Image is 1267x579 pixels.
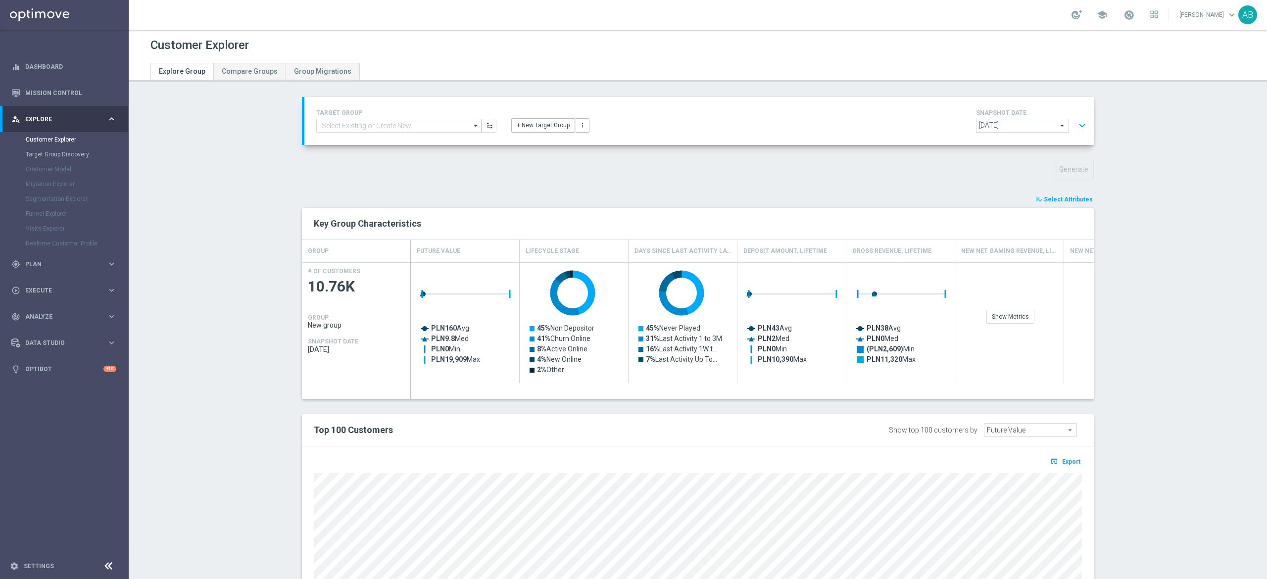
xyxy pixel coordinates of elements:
[150,63,360,80] ul: Tabs
[431,355,480,363] text: Max
[107,338,116,347] i: keyboard_arrow_right
[537,324,550,332] tspan: 45%
[743,242,827,260] h4: Deposit Amount, Lifetime
[316,109,496,116] h4: TARGET GROUP
[852,242,931,260] h4: Gross Revenue, Lifetime
[294,67,351,75] span: Group Migrations
[11,339,117,347] button: Data Studio keyboard_arrow_right
[431,335,469,342] text: Med
[308,242,329,260] h4: GROUP
[25,356,103,382] a: Optibot
[159,67,205,75] span: Explore Group
[25,116,107,122] span: Explore
[11,80,116,106] div: Mission Control
[10,562,19,571] i: settings
[26,162,128,177] div: Customer Model
[308,345,405,353] span: 2025-09-02
[25,288,107,293] span: Execute
[961,242,1058,260] h4: New Net Gaming Revenue, Lifetime
[431,355,467,363] tspan: PLN19,909
[26,206,128,221] div: Funnel Explorer
[646,324,700,332] text: Never Played
[11,365,20,374] i: lightbulb
[107,286,116,295] i: keyboard_arrow_right
[431,324,469,332] text: Avg
[11,115,107,124] div: Explore
[107,312,116,321] i: keyboard_arrow_right
[11,115,20,124] i: person_search
[11,365,117,373] div: lightbulb Optibot +10
[1050,457,1061,465] i: open_in_browser
[11,63,117,71] button: equalizer Dashboard
[26,236,128,251] div: Realtime Customer Profile
[431,324,457,332] tspan: PLN160
[25,340,107,346] span: Data Studio
[537,335,590,342] text: Churn Online
[1054,160,1094,179] button: Generate
[431,335,455,342] tspan: PLN9.8
[867,355,902,363] tspan: PLN11,320
[107,259,116,269] i: keyboard_arrow_right
[646,324,659,332] tspan: 45%
[11,260,117,268] div: gps_fixed Plan keyboard_arrow_right
[11,338,107,347] div: Data Studio
[11,89,117,97] button: Mission Control
[308,314,329,321] h4: GROUP
[634,242,731,260] h4: Days Since Last Activity Layer, Non Depositor
[26,192,128,206] div: Segmentation Explorer
[758,355,793,363] tspan: PLN10,390
[537,345,587,353] text: Active Online
[314,424,756,436] h2: Top 100 Customers
[25,80,116,106] a: Mission Control
[11,286,107,295] div: Execute
[758,335,776,342] tspan: PLN2
[511,118,575,132] button: + New Target Group
[976,109,1090,116] h4: SNAPSHOT DATE
[867,335,898,342] text: Med
[646,335,659,342] tspan: 31%
[1034,194,1094,205] button: playlist_add_check Select Attributes
[867,335,884,342] tspan: PLN0
[314,218,1082,230] h2: Key Group Characteristics
[1044,196,1093,203] span: Select Attributes
[308,321,405,329] span: New group
[150,38,249,52] h1: Customer Explorer
[1075,116,1089,135] button: expand_more
[24,563,54,569] a: Settings
[431,345,449,353] tspan: PLN0
[646,345,717,353] text: Last Activity 1W t…
[537,366,564,374] text: Other
[25,53,116,80] a: Dashboard
[417,242,460,260] h4: Future Value
[1035,196,1042,203] i: playlist_add_check
[11,53,116,80] div: Dashboard
[316,107,1082,135] div: TARGET GROUP arrow_drop_down + New Target Group more_vert SNAPSHOT DATE arrow_drop_down expand_more
[11,312,107,321] div: Analyze
[1070,242,1167,260] h4: New Net Gaming Revenue last 90 days
[579,122,586,129] i: more_vert
[11,356,116,382] div: Optibot
[1049,455,1082,468] button: open_in_browser Export
[11,287,117,294] button: play_circle_outline Execute keyboard_arrow_right
[11,260,20,269] i: gps_fixed
[11,62,20,71] i: equalizer
[308,268,360,275] h4: # OF CUSTOMERS
[316,119,482,133] input: Select Existing or Create New
[11,312,20,321] i: track_changes
[537,324,594,332] text: Non Depositor
[758,355,807,363] text: Max
[1097,9,1108,20] span: school
[26,147,128,162] div: Target Group Discovery
[26,132,128,147] div: Customer Explorer
[11,260,107,269] div: Plan
[471,119,481,132] i: arrow_drop_down
[222,67,278,75] span: Compare Groups
[867,345,915,353] text: Min
[758,335,789,342] text: Med
[26,150,103,158] a: Target Group Discovery
[758,345,776,353] tspan: PLN0
[107,114,116,124] i: keyboard_arrow_right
